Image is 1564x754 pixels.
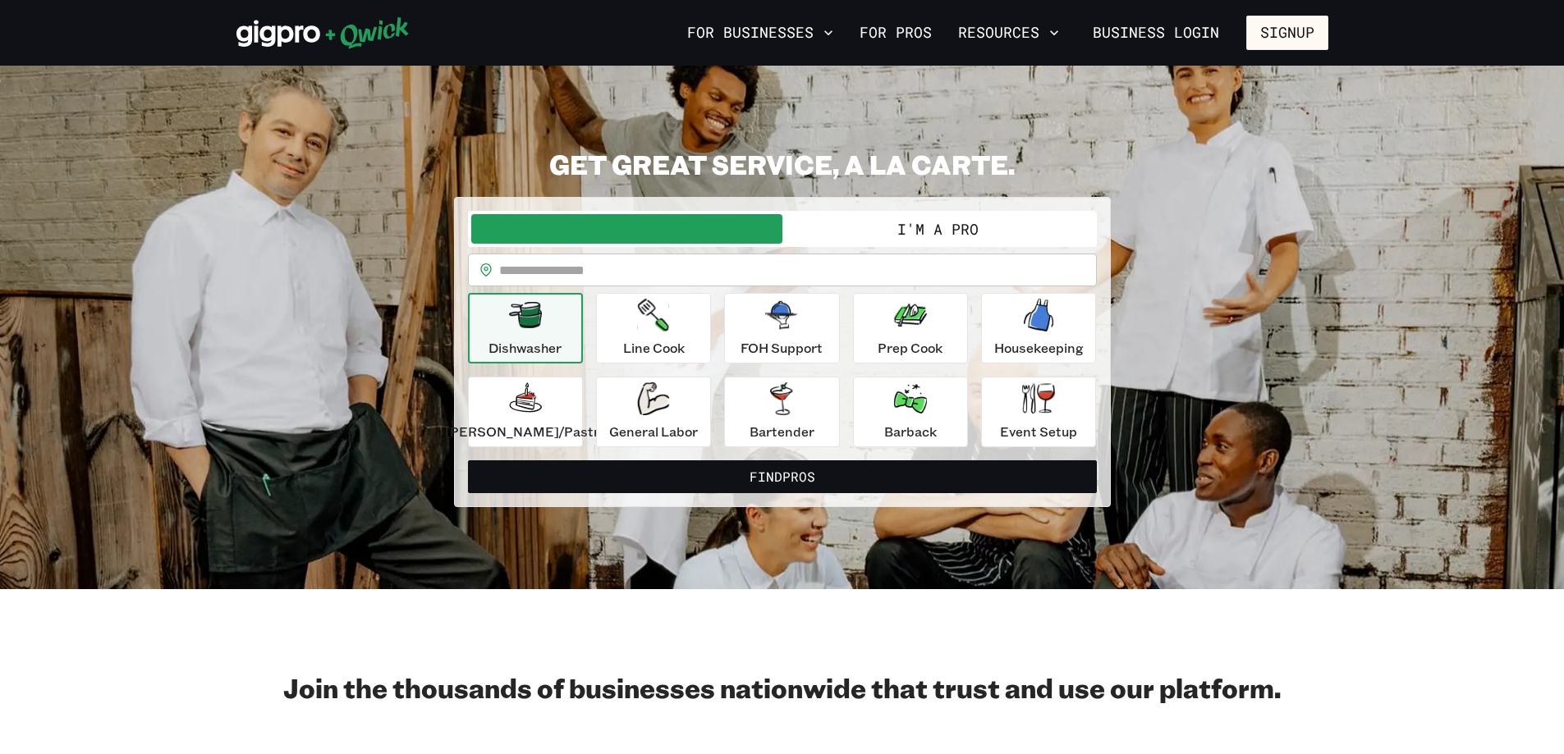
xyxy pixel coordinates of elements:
[853,19,938,47] a: For Pros
[609,422,698,441] p: General Labor
[724,377,839,447] button: Bartender
[236,671,1328,704] h2: Join the thousands of businesses nationwide that trust and use our platform.
[454,148,1111,181] h2: GET GREAT SERVICE, A LA CARTE.
[853,293,968,363] button: Prep Cook
[981,293,1096,363] button: Housekeeping
[1000,422,1077,441] p: Event Setup
[596,293,711,363] button: Line Cook
[884,422,937,441] p: Barback
[681,19,840,47] button: For Businesses
[471,214,782,244] button: I'm a Business
[994,338,1084,358] p: Housekeeping
[981,377,1096,447] button: Event Setup
[445,422,606,441] p: [PERSON_NAME]/Pastry
[468,377,583,447] button: [PERSON_NAME]/Pastry
[750,422,814,441] p: Bartender
[952,19,1066,47] button: Resources
[782,214,1094,244] button: I'm a Pro
[468,293,583,363] button: Dishwasher
[488,338,562,358] p: Dishwasher
[1079,16,1233,50] a: Business Login
[623,338,685,358] p: Line Cook
[853,377,968,447] button: Barback
[878,338,943,358] p: Prep Cook
[596,377,711,447] button: General Labor
[741,338,823,358] p: FOH Support
[468,460,1097,493] button: FindPros
[1246,16,1328,50] button: Signup
[724,293,839,363] button: FOH Support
